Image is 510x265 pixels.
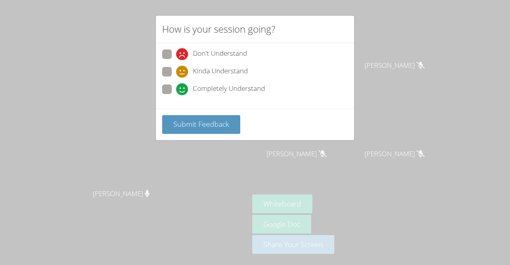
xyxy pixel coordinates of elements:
[173,119,229,129] span: Submit Feedback
[162,22,275,36] h2: How is your session going?
[193,48,247,60] span: Don't Understand
[193,83,265,95] span: Completely Understand
[162,115,240,134] button: Submit Feedback
[193,66,248,78] span: Kinda Understand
